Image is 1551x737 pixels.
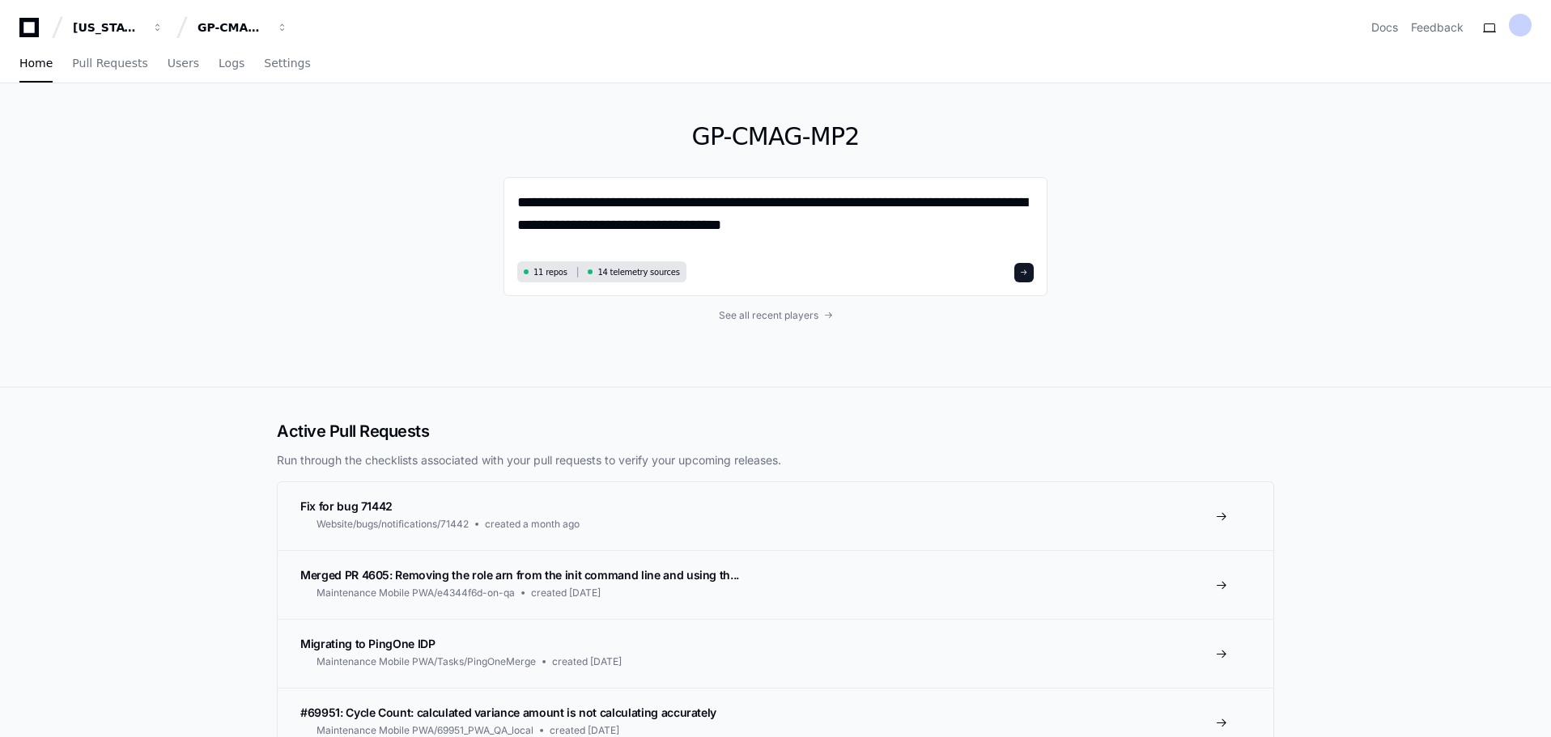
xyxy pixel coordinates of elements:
[550,724,619,737] span: created [DATE]
[300,568,739,582] span: Merged PR 4605: Removing the role arn from the init command line and using th...
[19,58,53,68] span: Home
[317,655,536,668] span: Maintenance Mobile PWA/Tasks/PingOneMerge
[168,45,199,83] a: Users
[719,309,818,322] span: See all recent players
[300,705,716,719] span: #69951: Cycle Count: calculated variance amount is not calculating accurately
[277,420,1274,443] h2: Active Pull Requests
[597,266,679,278] span: 14 telemetry sources
[277,452,1274,468] p: Run through the checklists associated with your pull requests to verify your upcoming releases.
[191,13,295,42] button: GP-CMAG-MP2
[485,518,580,531] span: created a month ago
[1411,19,1464,36] button: Feedback
[278,482,1273,550] a: Fix for bug 71442Website/bugs/notifications/71442created a month ago
[219,45,244,83] a: Logs
[66,13,170,42] button: [US_STATE] Pacific
[533,266,567,278] span: 11 repos
[317,518,469,531] span: Website/bugs/notifications/71442
[72,45,147,83] a: Pull Requests
[300,499,393,513] span: Fix for bug 71442
[552,655,622,668] span: created [DATE]
[278,619,1273,688] a: Migrating to PingOne IDPMaintenance Mobile PWA/Tasks/PingOneMergecreated [DATE]
[1371,19,1398,36] a: Docs
[317,724,533,737] span: Maintenance Mobile PWA/69951_PWA_QA_local
[504,309,1047,322] a: See all recent players
[198,19,267,36] div: GP-CMAG-MP2
[264,58,310,68] span: Settings
[504,122,1047,151] h1: GP-CMAG-MP2
[317,587,515,599] span: Maintenance Mobile PWA/e4344f6d-on-qa
[168,58,199,68] span: Users
[72,58,147,68] span: Pull Requests
[219,58,244,68] span: Logs
[278,550,1273,619] a: Merged PR 4605: Removing the role arn from the init command line and using th...Maintenance Mobil...
[531,587,601,599] span: created [DATE]
[19,45,53,83] a: Home
[73,19,142,36] div: [US_STATE] Pacific
[264,45,310,83] a: Settings
[300,637,436,650] span: Migrating to PingOne IDP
